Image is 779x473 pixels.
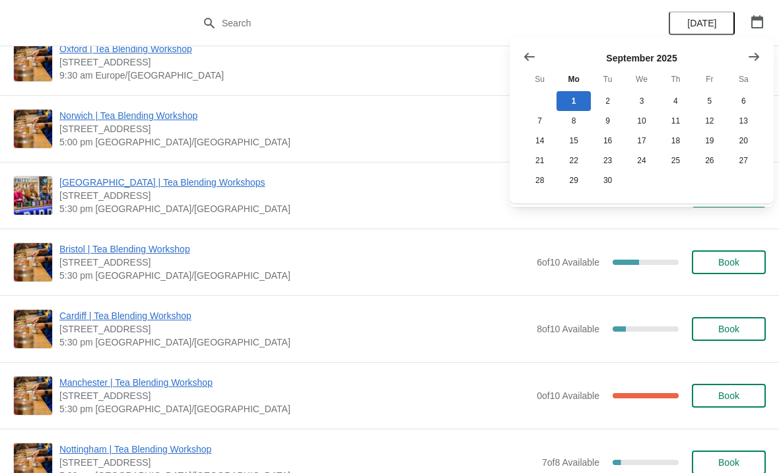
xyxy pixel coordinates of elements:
th: Tuesday [591,67,625,91]
span: Manchester | Tea Blending Workshop [59,376,530,389]
button: Wednesday September 24 2025 [625,151,658,170]
img: Norwich | Tea Blending Workshop | 9 Back Of The Inns, Norwich NR2 1PT, UK | 5:00 pm Europe/London [14,110,52,148]
button: Sunday September 21 2025 [523,151,557,170]
button: Book [692,384,766,408]
span: Book [718,457,739,468]
button: Saturday September 13 2025 [727,111,761,131]
span: [STREET_ADDRESS] [59,122,535,135]
button: Tuesday September 16 2025 [591,131,625,151]
span: 5:30 pm [GEOGRAPHIC_DATA]/[GEOGRAPHIC_DATA] [59,269,530,282]
button: Today Monday September 1 2025 [557,91,590,111]
span: [STREET_ADDRESS] [59,189,525,202]
img: Cardiff | Tea Blending Workshop | 1-3 Royal Arcade, Cardiff CF10 1AE, UK | 5:30 pm Europe/London [14,310,52,348]
span: [STREET_ADDRESS] [59,256,530,269]
th: Friday [693,67,726,91]
span: [STREET_ADDRESS] [59,456,535,469]
th: Sunday [523,67,557,91]
span: 5:00 pm [GEOGRAPHIC_DATA]/[GEOGRAPHIC_DATA] [59,135,535,149]
span: 9:30 am Europe/[GEOGRAPHIC_DATA] [59,69,530,82]
button: [DATE] [669,11,735,35]
button: Friday September 5 2025 [693,91,726,111]
span: Nottingham | Tea Blending Workshop [59,443,535,456]
button: Wednesday September 17 2025 [625,131,658,151]
button: Tuesday September 23 2025 [591,151,625,170]
span: [STREET_ADDRESS] [59,55,530,69]
img: Bristol | Tea Blending Workshop | 73 Park Street, Bristol, BS1 5PB | 5:30 pm Europe/London [14,243,52,281]
span: 5:30 pm [GEOGRAPHIC_DATA]/[GEOGRAPHIC_DATA] [59,202,525,215]
button: Saturday September 6 2025 [727,91,761,111]
span: Book [718,257,739,268]
span: [DATE] [687,18,716,28]
th: Wednesday [625,67,658,91]
button: Monday September 29 2025 [557,170,590,190]
span: Book [718,390,739,401]
span: Oxford | Tea Blending Workshop [59,42,530,55]
button: Sunday September 7 2025 [523,111,557,131]
span: 5:30 pm [GEOGRAPHIC_DATA]/[GEOGRAPHIC_DATA] [59,402,530,416]
button: Sunday September 14 2025 [523,131,557,151]
span: Bristol | Tea Blending Workshop [59,242,530,256]
button: Saturday September 27 2025 [727,151,761,170]
th: Saturday [727,67,761,91]
button: Wednesday September 10 2025 [625,111,658,131]
span: 5:30 pm [GEOGRAPHIC_DATA]/[GEOGRAPHIC_DATA] [59,336,530,349]
span: 0 of 10 Available [537,390,599,401]
button: Thursday September 11 2025 [659,111,693,131]
img: Oxford | Tea Blending Workshop | 23 High Street, Oxford, OX1 4AH | 9:30 am Europe/London [14,43,52,81]
span: [GEOGRAPHIC_DATA] | Tea Blending Workshops [59,176,525,189]
th: Thursday [659,67,693,91]
button: Show next month, October 2025 [742,45,766,69]
button: Saturday September 20 2025 [727,131,761,151]
button: Friday September 12 2025 [693,111,726,131]
span: Norwich | Tea Blending Workshop [59,109,535,122]
button: Book [692,317,766,341]
button: Show previous month, August 2025 [518,45,541,69]
span: 8 of 10 Available [537,324,599,334]
button: Thursday September 4 2025 [659,91,693,111]
button: Thursday September 18 2025 [659,131,693,151]
img: Glasgow | Tea Blending Workshops | 215 Byres Road, Glasgow G12 8UD, UK | 5:30 pm Europe/London [14,176,52,215]
button: Tuesday September 2 2025 [591,91,625,111]
button: Book [692,250,766,274]
span: Cardiff | Tea Blending Workshop [59,309,530,322]
button: Friday September 19 2025 [693,131,726,151]
button: Sunday September 28 2025 [523,170,557,190]
button: Tuesday September 30 2025 [591,170,625,190]
th: Monday [557,67,590,91]
span: 6 of 10 Available [537,257,599,268]
button: Monday September 22 2025 [557,151,590,170]
button: Wednesday September 3 2025 [625,91,658,111]
img: Manchester | Tea Blending Workshop | 57 Church St, Manchester, M4 1PD | 5:30 pm Europe/London [14,377,52,415]
button: Monday September 8 2025 [557,111,590,131]
span: [STREET_ADDRESS] [59,389,530,402]
button: Tuesday September 9 2025 [591,111,625,131]
button: Friday September 26 2025 [693,151,726,170]
span: 7 of 8 Available [542,457,599,468]
input: Search [221,11,584,35]
button: Monday September 15 2025 [557,131,590,151]
span: [STREET_ADDRESS] [59,322,530,336]
button: Thursday September 25 2025 [659,151,693,170]
span: Book [718,324,739,334]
